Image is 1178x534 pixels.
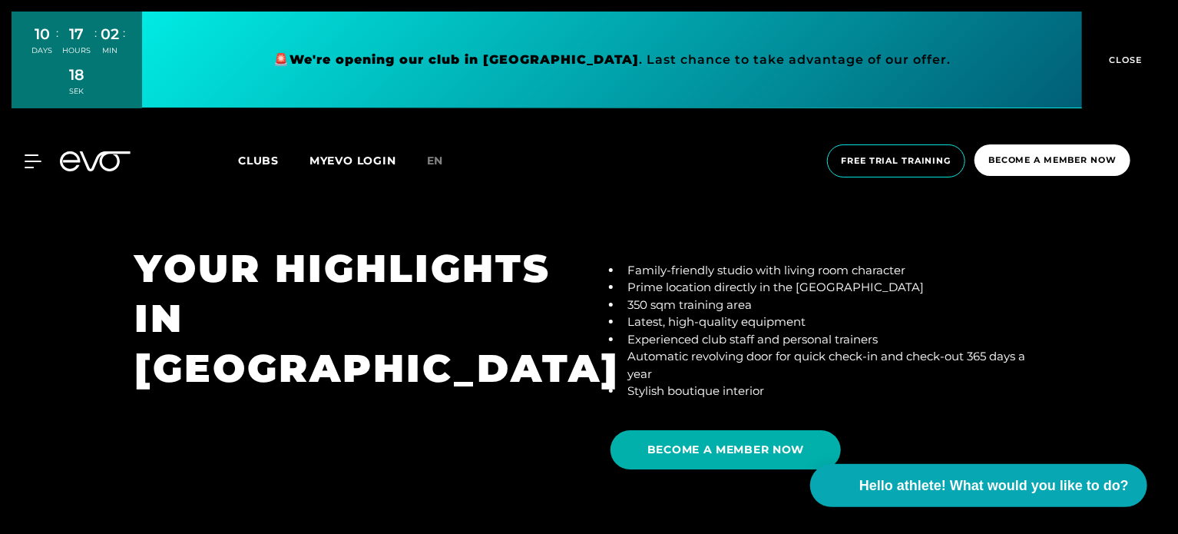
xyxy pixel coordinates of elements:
a: MYEVO LOGIN [309,154,396,167]
a: Become a member now [970,144,1135,177]
a: en [427,152,462,170]
font: Automatic revolving door for quick check-in and check-out 365 days a year [628,349,1026,381]
button: Hello athlete! What would you like to do? [810,464,1147,507]
font: Hello athlete! What would you like to do? [859,478,1129,493]
font: 02 [101,25,120,43]
font: : [95,25,98,40]
font: Experienced club staff and personal trainers [628,332,879,347]
font: 18 [69,65,84,84]
font: Free trial training [842,155,951,166]
font: Stylish boutique interior [628,383,765,398]
font: Become a member now [988,154,1117,165]
font: Latest, high-quality equipment [628,314,806,329]
font: YOUR HIGHLIGHTS IN [GEOGRAPHIC_DATA] [134,245,620,392]
font: 350 sqm training area [628,297,753,312]
font: HOURS [63,46,91,55]
button: CLOSE [1082,12,1166,108]
font: : [124,25,126,40]
font: 10 [35,25,50,43]
font: Prime location directly in the [GEOGRAPHIC_DATA] [628,280,925,294]
font: en [427,154,444,167]
font: Family-friendly studio with living room character [628,263,906,277]
font: MIN [103,46,118,55]
font: CLOSE [1110,55,1143,65]
font: 17 [70,25,84,43]
font: : [57,25,59,40]
a: Free trial training [822,144,971,177]
a: BECOME A MEMBER NOW [611,419,847,481]
font: BECOME A MEMBER NOW [647,443,804,456]
font: SEK [70,87,84,95]
a: Clubs [238,153,309,167]
font: DAYS [32,46,53,55]
font: Clubs [238,154,279,167]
